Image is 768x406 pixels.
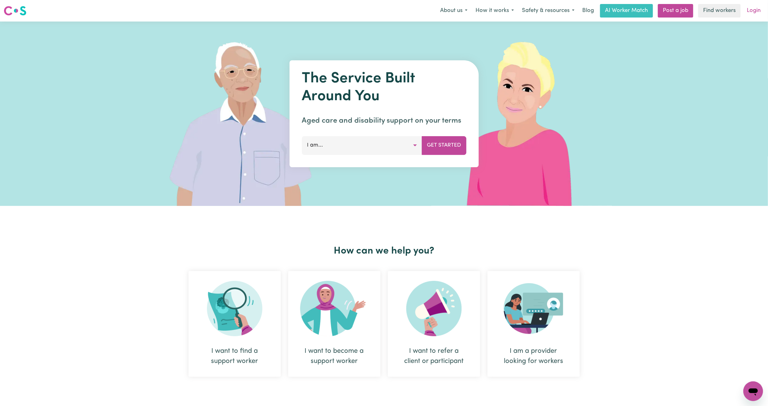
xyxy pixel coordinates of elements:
[207,281,262,336] img: Search
[302,136,422,155] button: I am...
[185,245,583,257] h2: How can we help you?
[406,281,462,336] img: Refer
[302,70,466,105] h1: The Service Built Around You
[743,4,764,18] a: Login
[288,271,380,377] div: I want to become a support worker
[743,381,763,401] iframe: Button to launch messaging window, conversation in progress
[303,346,366,366] div: I want to become a support worker
[600,4,653,18] a: AI Worker Match
[203,346,266,366] div: I want to find a support worker
[4,5,26,16] img: Careseekers logo
[658,4,693,18] a: Post a job
[300,281,368,336] img: Become Worker
[504,281,563,336] img: Provider
[472,4,518,17] button: How it works
[518,4,579,17] button: Safety & resources
[698,4,741,18] a: Find workers
[302,115,466,126] p: Aged care and disability support on your terms
[579,4,598,18] a: Blog
[403,346,465,366] div: I want to refer a client or participant
[388,271,480,377] div: I want to refer a client or participant
[502,346,565,366] div: I am a provider looking for workers
[422,136,466,155] button: Get Started
[487,271,580,377] div: I am a provider looking for workers
[4,4,26,18] a: Careseekers logo
[189,271,281,377] div: I want to find a support worker
[436,4,472,17] button: About us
